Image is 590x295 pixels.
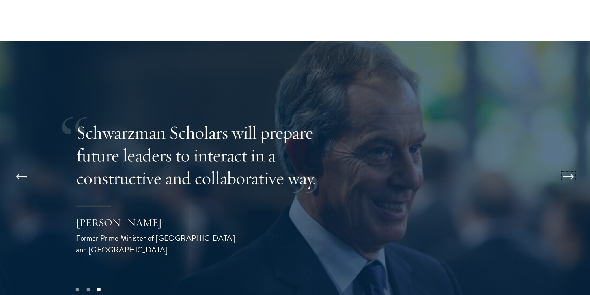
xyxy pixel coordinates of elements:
div: Former Prime Minister of [GEOGRAPHIC_DATA] and [GEOGRAPHIC_DATA] [76,232,239,256]
div: [PERSON_NAME] [76,216,239,230]
button: 1 of 3 [72,284,83,295]
button: 2 of 3 [83,284,93,295]
button: 3 of 3 [94,284,104,295]
p: Schwarzman Scholars will prepare future leaders to interact in a constructive and collaborative way. [76,121,340,189]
